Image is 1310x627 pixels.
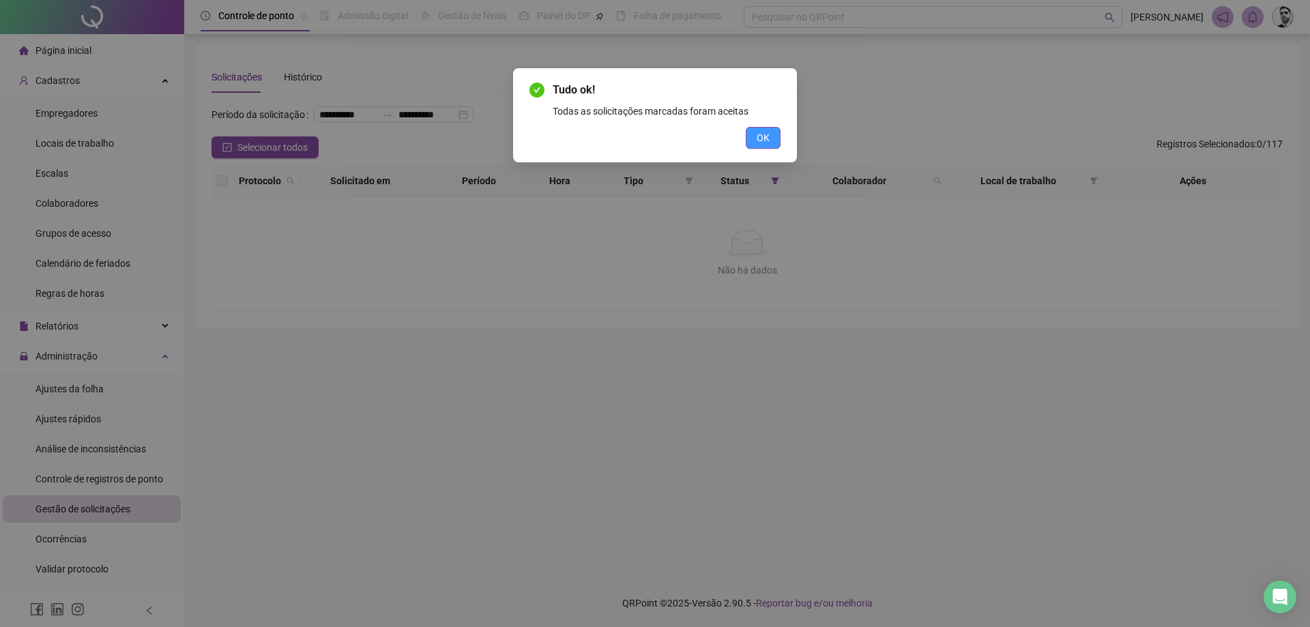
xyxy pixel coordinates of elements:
button: OK [746,127,781,149]
span: OK [757,130,770,145]
div: Open Intercom Messenger [1264,581,1296,613]
span: Tudo ok! [553,82,781,98]
div: Todas as solicitações marcadas foram aceitas [553,104,781,119]
span: check-circle [529,83,544,98]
